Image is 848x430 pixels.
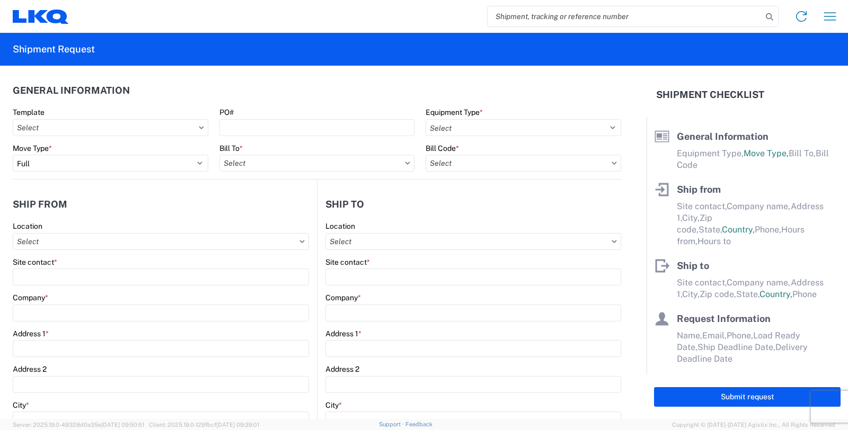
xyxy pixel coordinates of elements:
[13,293,48,302] label: Company
[677,131,768,142] span: General Information
[325,233,621,250] input: Select
[13,221,42,231] label: Location
[656,88,764,101] h2: Shipment Checklist
[677,201,727,211] span: Site contact,
[677,184,721,195] span: Ship from
[677,330,702,341] span: Name,
[101,422,144,428] span: [DATE] 09:50:51
[702,330,727,341] span: Email,
[722,225,755,235] span: Country,
[426,155,621,172] input: Select
[325,221,355,231] label: Location
[13,144,52,153] label: Move Type
[13,119,208,136] input: Select
[672,420,835,429] span: Copyright © [DATE]-[DATE] Agistix Inc., All Rights Reserved
[219,155,415,172] input: Select
[325,364,359,374] label: Address 2
[426,107,483,117] label: Equipment Type
[426,144,459,153] label: Bill Code
[677,260,709,271] span: Ship to
[789,148,816,158] span: Bill To,
[325,257,370,267] label: Site contact
[488,6,762,26] input: Shipment, tracking or reference number
[727,330,753,341] span: Phone,
[13,107,45,117] label: Template
[682,213,700,223] span: City,
[13,364,47,374] label: Address 2
[699,225,722,235] span: State,
[744,148,789,158] span: Move Type,
[13,257,57,267] label: Site contact
[325,293,361,302] label: Company
[219,144,243,153] label: Bill To
[736,289,759,299] span: State,
[677,313,771,324] span: Request Information
[677,277,727,288] span: Site contact,
[216,422,259,428] span: [DATE] 09:39:01
[13,43,95,56] h2: Shipment Request
[13,400,29,410] label: City
[219,107,234,117] label: PO#
[755,225,781,235] span: Phone,
[697,342,775,352] span: Ship Deadline Date,
[792,289,817,299] span: Phone
[759,289,792,299] span: Country,
[379,421,405,427] a: Support
[13,422,144,428] span: Server: 2025.19.0-49328d0a35e
[682,289,700,299] span: City,
[727,201,791,211] span: Company name,
[677,148,744,158] span: Equipment Type,
[654,387,841,407] button: Submit request
[325,199,364,210] h2: Ship to
[149,422,259,428] span: Client: 2025.19.0-129fbcf
[405,421,432,427] a: Feedback
[325,329,361,338] label: Address 1
[325,400,342,410] label: City
[700,289,736,299] span: Zip code,
[727,277,791,288] span: Company name,
[13,199,67,210] h2: Ship from
[13,329,49,338] label: Address 1
[13,85,130,96] h2: General Information
[697,236,731,246] span: Hours to
[13,233,309,250] input: Select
